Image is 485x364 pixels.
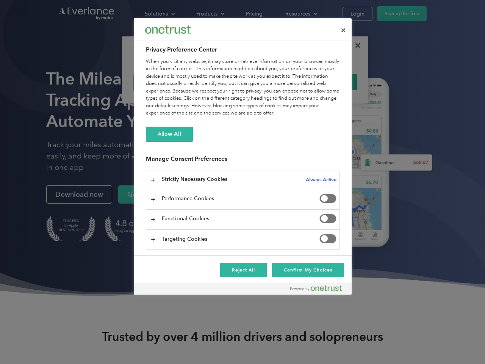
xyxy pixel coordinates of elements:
[220,263,267,277] button: Reject All
[134,18,352,295] div: Privacy Preference Center
[272,263,344,277] button: Confirm My Choices
[145,22,191,37] div: Everlance
[134,18,352,295] div: Preference center
[146,155,340,167] h3: Manage Consent Preferences
[146,45,340,54] h2: Privacy Preference Center
[145,25,191,33] img: Everlance
[146,58,340,117] div: When you visit any website, it may store or retrieve information on your browser, mostly in the f...
[146,127,193,142] button: Allow All
[290,285,342,291] img: Powered by OneTrust Opens in a new Tab
[335,22,352,39] button: Close
[290,285,348,295] a: Powered by OneTrust Opens in a new Tab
